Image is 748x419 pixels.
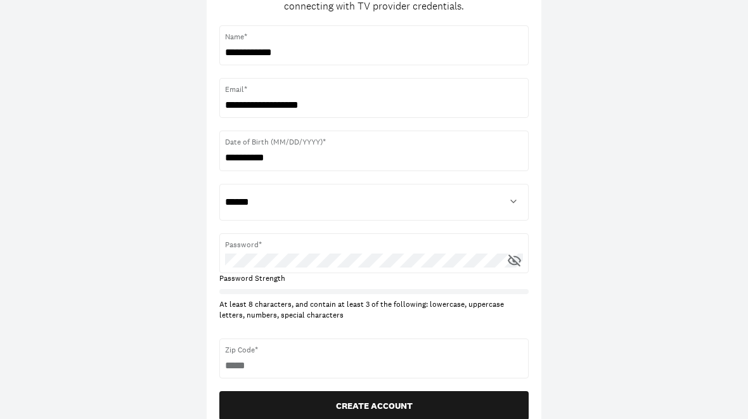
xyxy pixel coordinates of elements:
[225,344,523,356] span: Zip Code*
[219,299,529,321] div: At least 8 characters, and contain at least 3 of the following: lowercase, uppercase letters, num...
[225,136,523,148] span: Date of Birth (MM/DD/YYYY)*
[225,239,523,250] span: Password*
[225,84,523,95] span: Email*
[225,31,523,42] span: Name*
[219,273,374,284] div: Password Strength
